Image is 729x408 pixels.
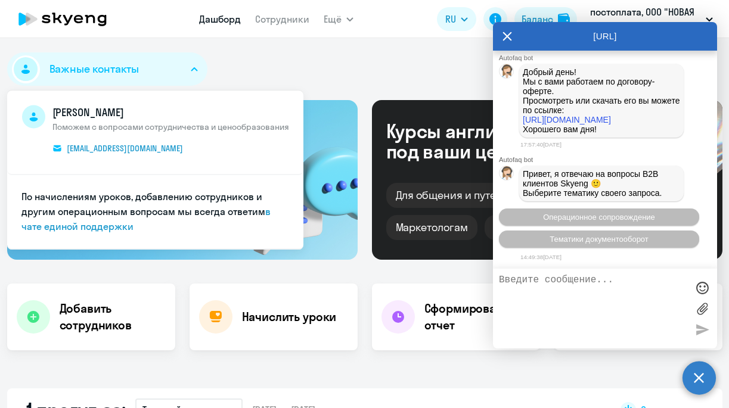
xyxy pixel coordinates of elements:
button: Балансbalance [514,7,577,31]
label: Лимит 10 файлов [693,300,711,317]
a: Сотрудники [255,13,309,25]
span: RU [445,12,456,26]
button: Важные контакты [7,52,207,86]
a: [URL][DOMAIN_NAME] [523,115,611,124]
div: Баланс [522,12,553,26]
button: RU [437,7,476,31]
span: Поможем с вопросами сотрудничества и ценообразования [52,122,289,132]
div: Для общения и путешествий [386,183,550,208]
img: bot avatar [500,166,514,183]
span: Операционное сопровождение [543,213,655,222]
div: Autofaq bot [499,54,717,61]
button: Ещё [324,7,353,31]
span: Важные контакты [49,61,139,77]
a: [EMAIL_ADDRESS][DOMAIN_NAME] [52,142,193,155]
p: Добрый день! Мы с вами работаем по договору-оферте. Просмотреть или скачать его вы можете по ссыл... [523,67,680,134]
ul: Важные контакты [7,91,303,250]
button: постоплата, ООО "НОВАЯ ГРАНЬ" [584,5,719,33]
span: Привет, я отвечаю на вопросы B2B клиентов Skyeng 🙂 Выберите тематику своего запроса. [523,169,662,198]
button: Тематики документооборот [499,231,699,248]
h4: Начислить уроки [242,309,337,325]
img: balance [558,13,570,25]
div: Маркетологам [386,215,477,240]
time: 17:57:40[DATE] [520,141,562,148]
span: Ещё [324,12,342,26]
span: [EMAIL_ADDRESS][DOMAIN_NAME] [67,143,183,154]
div: Курсы английского под ваши цели [386,121,590,161]
button: Операционное сопровождение [499,208,699,226]
h4: Сформировать отчет [424,300,531,334]
div: IT-специалистам [485,215,587,240]
img: bot avatar [500,64,514,82]
span: Тематики документооборот [550,235,649,244]
div: Autofaq bot [499,156,717,163]
a: Дашборд [199,13,241,25]
span: По начислениям уроков, добавлению сотрудников и другим операционным вопросам мы всегда ответим [21,191,265,217]
time: 14:49:38[DATE] [520,254,562,260]
span: [PERSON_NAME] [52,105,289,120]
h4: Добавить сотрудников [60,300,166,334]
a: в чате единой поддержки [21,205,271,232]
p: постоплата, ООО "НОВАЯ ГРАНЬ" [590,5,701,33]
